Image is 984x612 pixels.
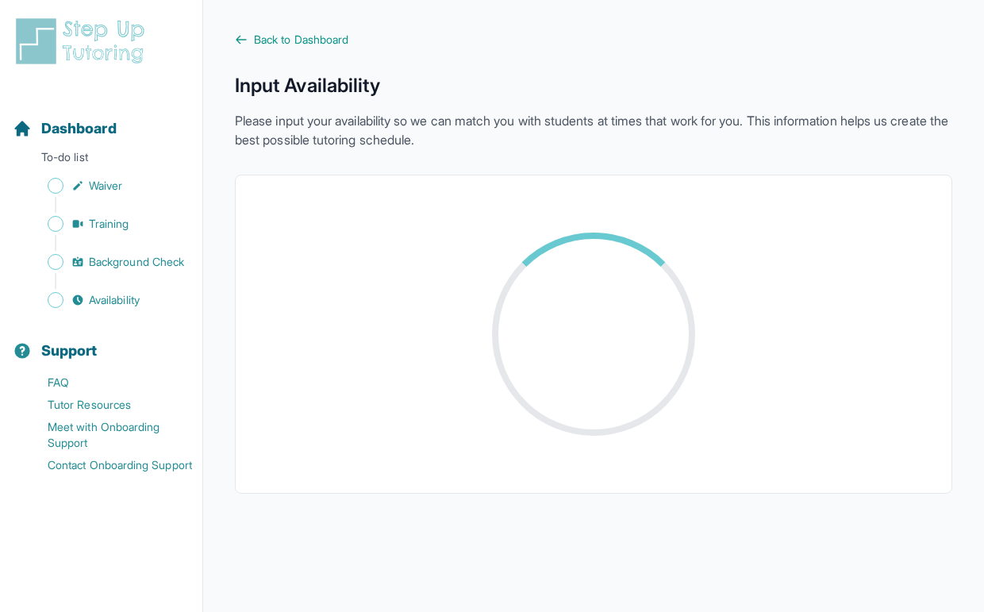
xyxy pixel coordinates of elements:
[13,213,202,235] a: Training
[13,175,202,197] a: Waiver
[6,314,196,368] button: Support
[89,254,184,270] span: Background Check
[13,289,202,311] a: Availability
[235,32,952,48] a: Back to Dashboard
[13,416,202,454] a: Meet with Onboarding Support
[89,292,140,308] span: Availability
[41,340,98,362] span: Support
[89,178,122,194] span: Waiver
[254,32,348,48] span: Back to Dashboard
[13,251,202,273] a: Background Check
[6,149,196,171] p: To-do list
[235,73,952,98] h1: Input Availability
[13,454,202,476] a: Contact Onboarding Support
[41,117,117,140] span: Dashboard
[13,16,154,67] img: logo
[13,371,202,394] a: FAQ
[89,216,129,232] span: Training
[13,394,202,416] a: Tutor Resources
[235,111,952,149] p: Please input your availability so we can match you with students at times that work for you. This...
[13,117,117,140] a: Dashboard
[6,92,196,146] button: Dashboard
